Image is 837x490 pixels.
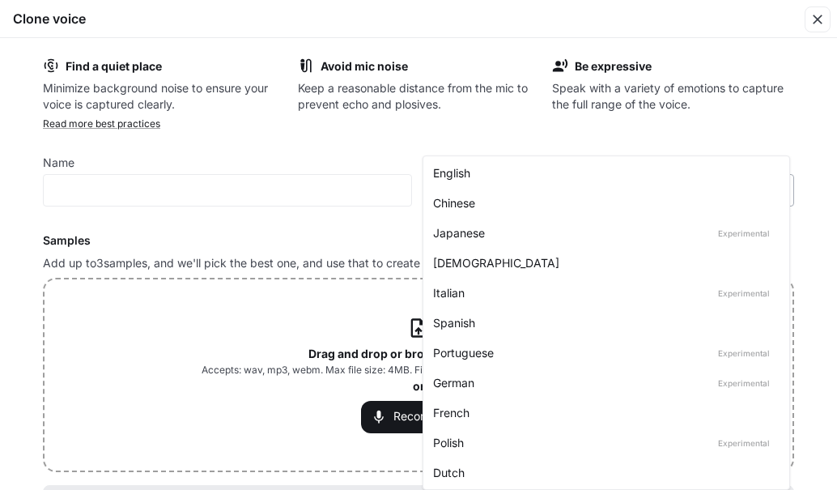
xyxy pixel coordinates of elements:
[433,254,773,271] div: [DEMOGRAPHIC_DATA]
[715,286,773,300] p: Experimental
[433,434,773,451] div: Polish
[715,346,773,360] p: Experimental
[433,164,773,181] div: English
[433,344,773,361] div: Portuguese
[433,374,773,391] div: German
[433,284,773,301] div: Italian
[715,226,773,241] p: Experimental
[433,314,773,331] div: Spanish
[433,194,773,211] div: Chinese
[715,436,773,450] p: Experimental
[433,404,773,421] div: French
[433,464,773,481] div: Dutch
[715,376,773,390] p: Experimental
[433,224,773,241] div: Japanese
